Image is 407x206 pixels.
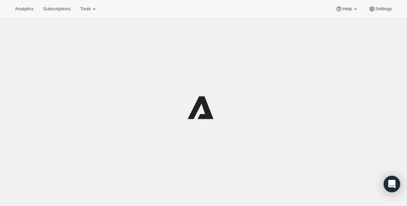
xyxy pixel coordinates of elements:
span: Analytics [15,6,33,12]
span: Settings [375,6,392,12]
span: Tools [80,6,91,12]
button: Tools [76,4,102,14]
button: Help [331,4,363,14]
button: Analytics [11,4,37,14]
button: Subscriptions [39,4,75,14]
div: Open Intercom Messenger [384,176,400,192]
button: Settings [364,4,396,14]
span: Subscriptions [43,6,70,12]
span: Help [342,6,352,12]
